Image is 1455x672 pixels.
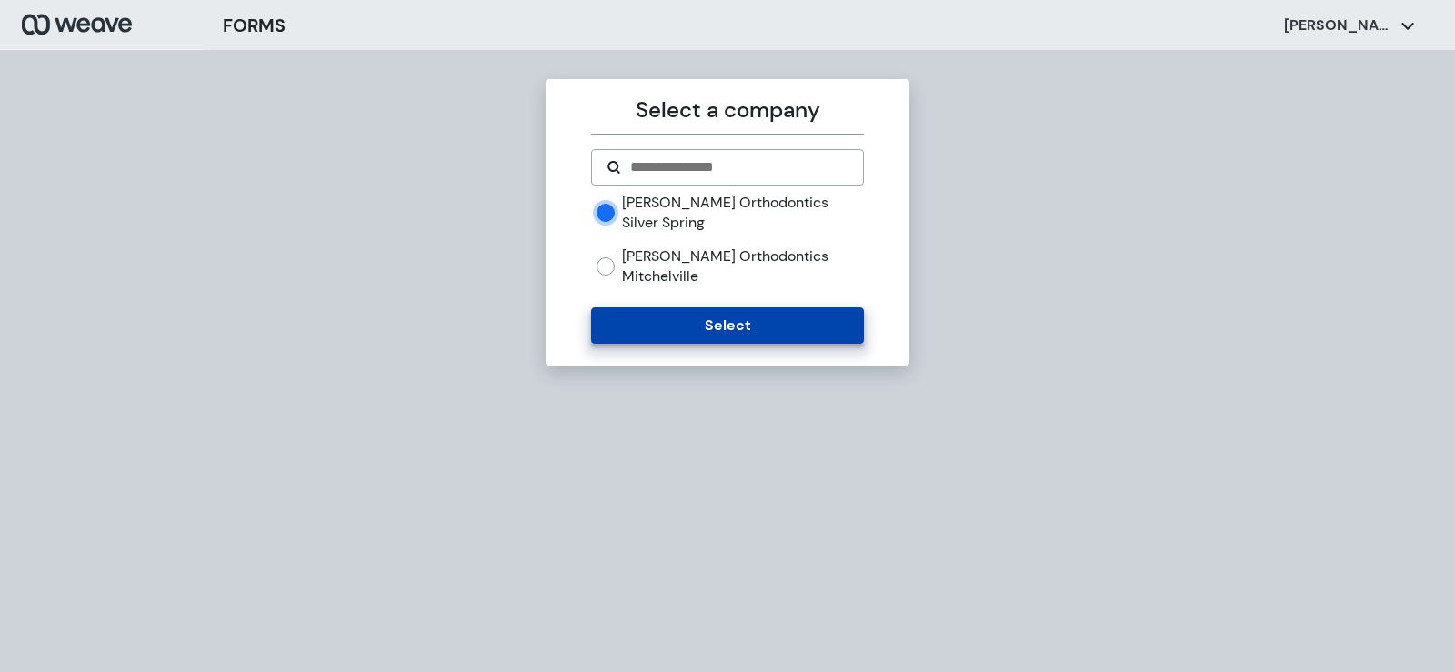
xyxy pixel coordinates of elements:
[223,12,286,39] h3: FORMS
[622,193,863,232] label: [PERSON_NAME] Orthodontics Silver Spring
[628,156,848,178] input: Search
[622,246,863,286] label: [PERSON_NAME] Orthodontics Mitchelville
[591,307,863,344] button: Select
[591,94,863,126] p: Select a company
[1284,15,1393,35] p: [PERSON_NAME]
